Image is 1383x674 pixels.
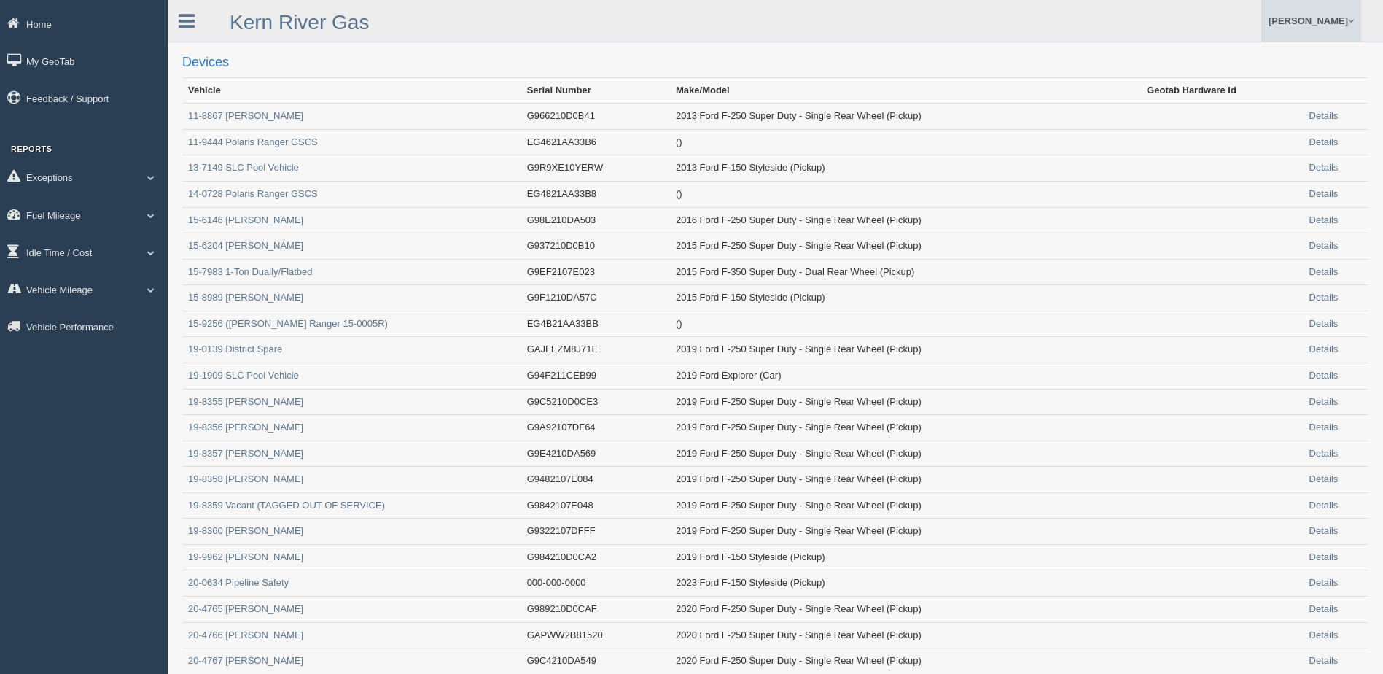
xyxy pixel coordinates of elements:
td: G9842107E048 [521,492,670,519]
a: 19-9962 [PERSON_NAME] [188,551,303,562]
td: 2015 Ford F-350 Super Duty - Dual Rear Wheel (Pickup) [670,259,1141,285]
th: Serial Number [521,77,670,104]
td: 2019 Ford F-250 Super Duty - Single Rear Wheel (Pickup) [670,441,1141,467]
td: 2020 Ford F-250 Super Duty - Single Rear Wheel (Pickup) [670,597,1141,623]
td: G937210D0B10 [521,233,670,260]
a: 15-7983 1-Ton Dually/Flatbed [188,266,313,277]
td: G9322107DFFF [521,519,670,545]
td: EG4B21AA33BB [521,311,670,337]
a: Details [1309,603,1339,614]
td: G984210D0CA2 [521,544,670,570]
a: Details [1309,422,1339,433]
td: G9C5210D0CE3 [521,389,670,415]
a: Details [1309,655,1339,666]
td: 2020 Ford F-250 Super Duty - Single Rear Wheel (Pickup) [670,622,1141,648]
a: 11-8867 [PERSON_NAME] [188,110,303,121]
a: 15-6146 [PERSON_NAME] [188,214,303,225]
td: G9F1210DA57C [521,285,670,311]
a: 15-8989 [PERSON_NAME] [188,292,303,303]
a: Details [1309,577,1339,588]
td: 2019 Ford F-150 Styleside (Pickup) [670,544,1141,570]
td: 2019 Ford F-250 Super Duty - Single Rear Wheel (Pickup) [670,467,1141,493]
a: Details [1309,448,1339,459]
a: Details [1309,162,1339,173]
a: 19-8359 Vacant (TAGGED OUT OF SERVICE) [188,500,385,511]
a: Kern River Gas [230,11,369,34]
a: Details [1309,110,1339,121]
th: Vehicle [182,77,521,104]
a: 13-7149 SLC Pool Vehicle [188,162,299,173]
td: 2015 Ford F-150 Styleside (Pickup) [670,285,1141,311]
a: Details [1309,500,1339,511]
a: Details [1309,318,1339,329]
td: 2019 Ford F-250 Super Duty - Single Rear Wheel (Pickup) [670,415,1141,441]
a: 19-8355 [PERSON_NAME] [188,396,303,407]
td: () [670,311,1141,337]
a: 19-8358 [PERSON_NAME] [188,473,303,484]
td: G9E4210DA569 [521,441,670,467]
a: Details [1309,292,1339,303]
th: Geotab Hardware Id [1141,77,1304,104]
td: 2019 Ford F-250 Super Duty - Single Rear Wheel (Pickup) [670,492,1141,519]
td: G94F211CEB99 [521,363,670,389]
td: EG4621AA33B6 [521,129,670,155]
a: 15-9256 ([PERSON_NAME] Ranger 15-0005R) [188,318,388,329]
td: 2019 Ford F-250 Super Duty - Single Rear Wheel (Pickup) [670,389,1141,415]
a: 20-4765 [PERSON_NAME] [188,603,303,614]
td: GAJFEZM8J71E [521,337,670,363]
td: 000-000-0000 [521,570,670,597]
a: Details [1309,473,1339,484]
a: 11-9444 Polaris Ranger GSCS [188,136,318,147]
td: G9A92107DF64 [521,415,670,441]
a: Details [1309,266,1339,277]
a: Details [1309,525,1339,536]
a: 19-0139 District Spare [188,344,282,355]
td: 2015 Ford F-250 Super Duty - Single Rear Wheel (Pickup) [670,233,1141,260]
h2: Devices [182,55,1368,70]
td: 2013 Ford F-250 Super Duty - Single Rear Wheel (Pickup) [670,104,1141,130]
td: EG4821AA33B8 [521,182,670,208]
a: 20-4766 [PERSON_NAME] [188,630,303,640]
td: G966210D0B41 [521,104,670,130]
a: Details [1309,240,1339,251]
th: Make/Model [670,77,1141,104]
td: G9482107E084 [521,467,670,493]
a: Details [1309,630,1339,640]
td: 2016 Ford F-250 Super Duty - Single Rear Wheel (Pickup) [670,207,1141,233]
td: 2023 Ford F-150 Styleside (Pickup) [670,570,1141,597]
a: 20-4767 [PERSON_NAME] [188,655,303,666]
a: Details [1309,214,1339,225]
td: () [670,129,1141,155]
td: () [670,182,1141,208]
a: Details [1309,551,1339,562]
td: G989210D0CAF [521,597,670,623]
a: 19-8356 [PERSON_NAME] [188,422,303,433]
a: Details [1309,370,1339,381]
a: 15-6204 [PERSON_NAME] [188,240,303,251]
a: 19-8357 [PERSON_NAME] [188,448,303,459]
td: G98E210DA503 [521,207,670,233]
td: G9R9XE10YERW [521,155,670,182]
td: 2013 Ford F-150 Styleside (Pickup) [670,155,1141,182]
a: 19-1909 SLC Pool Vehicle [188,370,299,381]
td: 2019 Ford F-250 Super Duty - Single Rear Wheel (Pickup) [670,519,1141,545]
a: Details [1309,344,1339,355]
td: G9EF2107E023 [521,259,670,285]
td: 2019 Ford F-250 Super Duty - Single Rear Wheel (Pickup) [670,337,1141,363]
a: Details [1309,396,1339,407]
a: 14-0728 Polaris Ranger GSCS [188,188,318,199]
a: 19-8360 [PERSON_NAME] [188,525,303,536]
a: 20-0634 Pipeline Safety [188,577,289,588]
a: Details [1309,136,1339,147]
td: GAPWW2B81520 [521,622,670,648]
a: Details [1309,188,1339,199]
td: 2019 Ford Explorer (Car) [670,363,1141,389]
